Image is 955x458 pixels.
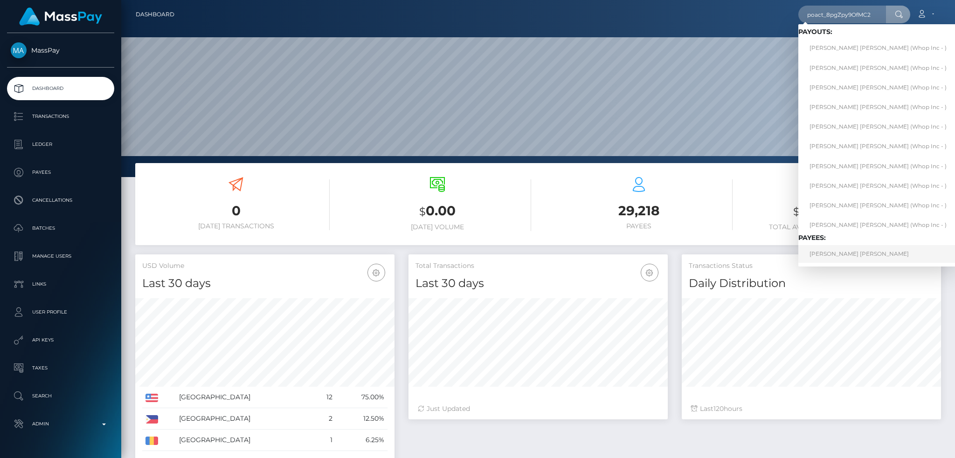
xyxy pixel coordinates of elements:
[419,205,426,218] small: $
[7,77,114,100] a: Dashboard
[747,223,934,231] h6: Total Available Balance for Payouts
[176,430,313,451] td: [GEOGRAPHIC_DATA]
[11,389,111,403] p: Search
[689,275,934,292] h4: Daily Distribution
[11,277,111,291] p: Links
[142,222,330,230] h6: [DATE] Transactions
[142,275,388,292] h4: Last 30 days
[313,387,336,408] td: 12
[7,328,114,352] a: API Keys
[11,249,111,263] p: Manage Users
[798,6,886,23] input: Search...
[344,202,531,221] h3: 0.00
[313,408,336,430] td: 2
[11,417,111,431] p: Admin
[7,161,114,184] a: Payees
[691,404,932,414] div: Last hours
[11,109,111,123] p: Transactions
[136,5,174,24] a: Dashboard
[176,408,313,430] td: [GEOGRAPHIC_DATA]
[142,261,388,271] h5: USD Volume
[145,415,158,424] img: PH.png
[313,430,336,451] td: 1
[11,137,111,151] p: Ledger
[713,404,724,413] span: 120
[11,165,111,179] p: Payees
[336,408,388,430] td: 12.50%
[336,430,388,451] td: 6.25%
[344,223,531,231] h6: [DATE] Volume
[11,221,111,235] p: Batches
[145,437,158,445] img: RO.png
[415,275,661,292] h4: Last 30 days
[7,217,114,240] a: Batches
[415,261,661,271] h5: Total Transactions
[7,46,114,55] span: MassPay
[7,273,114,296] a: Links
[689,261,934,271] h5: Transactions Status
[7,301,114,324] a: User Profile
[19,7,102,26] img: MassPay Logo
[11,333,111,347] p: API Keys
[545,222,733,230] h6: Payees
[7,384,114,408] a: Search
[7,412,114,436] a: Admin
[142,202,330,220] h3: 0
[747,202,934,221] h3: 47,986,769.13
[11,82,111,96] p: Dashboard
[145,394,158,402] img: US.png
[11,361,111,375] p: Taxes
[11,193,111,207] p: Cancellations
[545,202,733,220] h3: 29,218
[7,189,114,212] a: Cancellations
[11,305,111,319] p: User Profile
[793,205,800,218] small: $
[7,356,114,380] a: Taxes
[336,387,388,408] td: 75.00%
[176,387,313,408] td: [GEOGRAPHIC_DATA]
[7,245,114,268] a: Manage Users
[7,105,114,128] a: Transactions
[7,133,114,156] a: Ledger
[418,404,658,414] div: Just Updated
[11,42,27,58] img: MassPay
